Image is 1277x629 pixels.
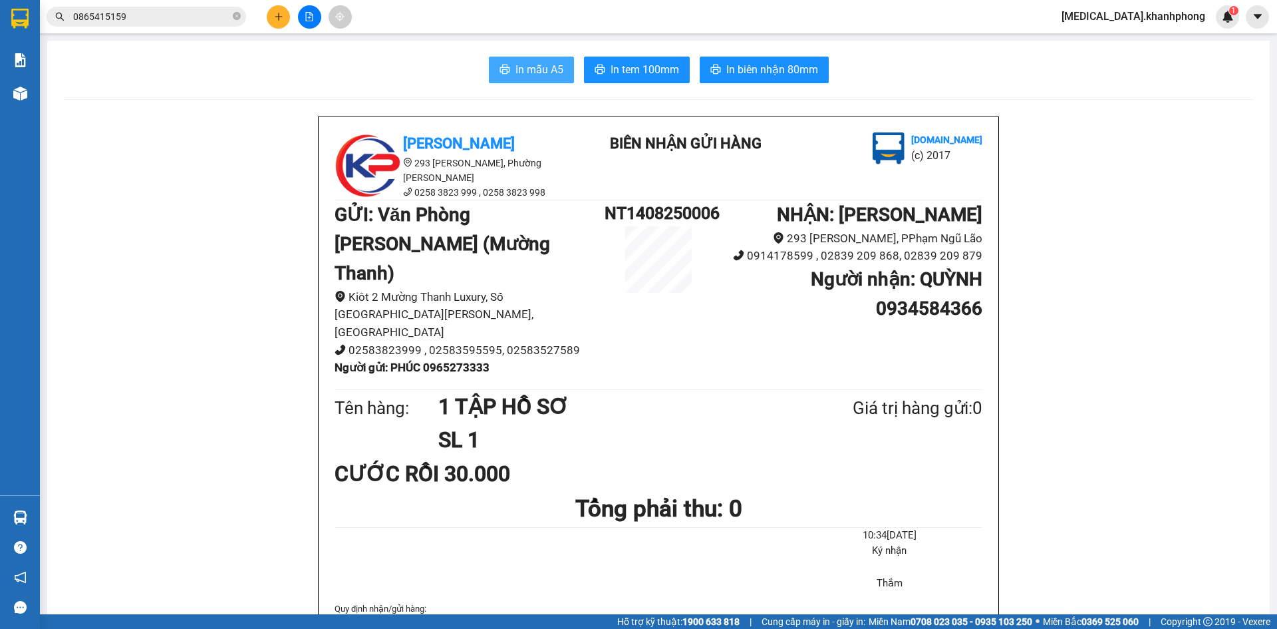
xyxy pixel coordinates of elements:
[274,12,283,21] span: plus
[1149,614,1151,629] span: |
[298,5,321,29] button: file-add
[911,134,982,145] b: [DOMAIN_NAME]
[489,57,574,83] button: printerIn mẫu A5
[233,12,241,20] span: close-circle
[335,344,346,355] span: phone
[329,5,352,29] button: aim
[335,361,490,374] b: Người gửi : PHÚC 0965273333
[335,185,574,200] li: 0258 3823 999 , 0258 3823 998
[777,204,982,226] b: NHẬN : [PERSON_NAME]
[267,5,290,29] button: plus
[438,390,788,423] h1: 1 TẬP HỒ SƠ
[1036,619,1040,624] span: ⚪️
[797,543,982,559] li: Ký nhận
[610,135,762,152] b: BIÊN NHẬN GỬI HÀNG
[92,57,177,71] li: VP [PERSON_NAME]
[335,288,605,341] li: Kiôt 2 Mường Thanh Luxury, Số [GEOGRAPHIC_DATA][PERSON_NAME], [GEOGRAPHIC_DATA]
[1222,11,1234,23] img: icon-new-feature
[788,395,982,422] div: Giá trị hàng gửi: 0
[733,250,744,261] span: phone
[14,541,27,554] span: question-circle
[712,230,982,248] li: 293 [PERSON_NAME], PPhạm Ngũ Lão
[335,341,605,359] li: 02583823999 , 02583595595, 02583527589
[611,61,679,78] span: In tem 100mm
[7,57,92,101] li: VP Văn Phòng [PERSON_NAME] (Mường Thanh)
[617,614,740,629] span: Hỗ trợ kỹ thuật:
[1043,614,1139,629] span: Miền Bắc
[499,64,510,77] span: printer
[700,57,829,83] button: printerIn biên nhận 80mm
[335,395,438,422] div: Tên hàng:
[1051,8,1216,25] span: [MEDICAL_DATA].khanhphong
[73,9,230,24] input: Tìm tên, số ĐT hoặc mã đơn
[797,576,982,592] li: Thắm
[403,135,515,152] b: [PERSON_NAME]
[911,616,1032,627] strong: 0708 023 035 - 0935 103 250
[438,423,788,457] h1: SL 1
[773,232,784,244] span: environment
[14,571,27,584] span: notification
[682,616,740,627] strong: 1900 633 818
[335,12,345,21] span: aim
[811,268,982,319] b: Người nhận : QUỲNH 0934584366
[403,158,412,167] span: environment
[92,74,101,83] span: environment
[762,614,865,629] span: Cung cấp máy in - giấy in:
[7,7,193,32] li: [PERSON_NAME]
[403,187,412,196] span: phone
[55,12,65,21] span: search
[335,291,346,302] span: environment
[335,204,550,284] b: GỬI : Văn Phòng [PERSON_NAME] (Mường Thanh)
[869,614,1032,629] span: Miền Nam
[14,601,27,614] span: message
[750,614,752,629] span: |
[797,528,982,544] li: 10:34[DATE]
[1229,6,1238,15] sup: 1
[92,73,165,113] b: 293 [PERSON_NAME], PPhạm Ngũ Lão
[11,9,29,29] img: logo-vxr
[335,491,982,527] h1: Tổng phải thu: 0
[1252,11,1264,23] span: caret-down
[7,7,53,53] img: logo.jpg
[1203,617,1212,626] span: copyright
[1246,5,1269,29] button: caret-down
[515,61,563,78] span: In mẫu A5
[335,132,401,199] img: logo.jpg
[13,511,27,524] img: warehouse-icon
[13,53,27,67] img: solution-icon
[911,147,982,164] li: (c) 2017
[584,57,690,83] button: printerIn tem 100mm
[335,156,574,185] li: 293 [PERSON_NAME], Phường [PERSON_NAME]
[1231,6,1236,15] span: 1
[335,457,548,491] div: CƯỚC RỒI 30.000
[233,11,241,23] span: close-circle
[305,12,314,21] span: file-add
[13,87,27,101] img: warehouse-icon
[605,200,712,226] h1: NT1408250006
[873,132,905,164] img: logo.jpg
[595,64,605,77] span: printer
[712,247,982,265] li: 0914178599 , 02839 209 868, 02839 209 879
[726,61,818,78] span: In biên nhận 80mm
[710,64,721,77] span: printer
[1081,616,1139,627] strong: 0369 525 060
